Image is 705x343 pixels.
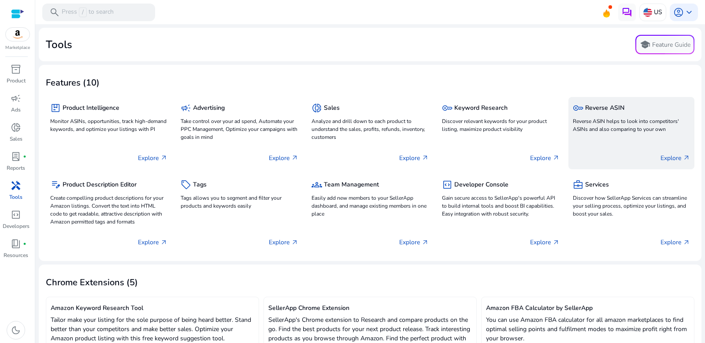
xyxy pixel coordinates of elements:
[585,181,609,189] h5: Services
[324,104,340,112] h5: Sales
[269,238,298,247] p: Explore
[640,39,650,50] span: school
[530,238,560,247] p: Explore
[312,117,429,141] p: Analyze and drill down to each product to understand the sales, profits, refunds, inventory, cust...
[573,117,690,133] p: Reverse ASIN helps to look into competitors' ASINs and also comparing to your own
[654,4,662,20] p: US
[138,238,167,247] p: Explore
[585,104,624,112] h5: Reverse ASIN
[23,155,26,158] span: fiber_manual_record
[683,154,690,161] span: arrow_outward
[11,122,21,133] span: donut_small
[49,7,60,18] span: search
[10,135,22,143] p: Sales
[11,325,21,336] span: dark_mode
[683,239,690,246] span: arrow_outward
[312,179,322,190] span: groups
[442,194,559,218] p: Gain secure access to SellerApp's powerful API to build internal tools and boost BI capabilities....
[573,179,583,190] span: business_center
[635,35,694,54] button: schoolFeature Guide
[442,179,453,190] span: code_blocks
[7,77,26,85] p: Product
[422,239,429,246] span: arrow_outward
[486,315,690,343] p: You can use Amazon FBA calculator for all amazon marketplaces to find optimal selling points and ...
[7,164,25,172] p: Reports
[63,104,119,112] h5: Product Intelligence
[46,38,72,51] h2: Tools
[660,238,690,247] p: Explore
[4,251,28,259] p: Resources
[181,179,191,190] span: sell
[454,104,508,112] h5: Keyword Research
[312,103,322,113] span: donut_small
[553,239,560,246] span: arrow_outward
[442,103,453,113] span: key
[573,103,583,113] span: key
[11,239,21,249] span: book_4
[193,104,225,112] h5: Advertising
[643,8,652,17] img: us.svg
[6,28,30,41] img: amazon.svg
[50,194,167,226] p: Create compelling product descriptions for your Amazon listings. Convert the text into HTML code ...
[50,117,167,133] p: Monitor ASINs, opportunities, track high-demand keywords, and optimize your listings with PI
[324,181,379,189] h5: Team Management
[673,7,684,18] span: account_circle
[11,180,21,191] span: handyman
[23,242,26,246] span: fiber_manual_record
[11,93,21,104] span: campaign
[11,64,21,75] span: inventory_2
[268,305,472,312] h5: SellerApp Chrome Extension
[399,238,429,247] p: Explore
[652,41,690,49] p: Feature Guide
[46,277,138,288] h3: Chrome Extensions (5)
[138,153,167,163] p: Explore
[11,151,21,162] span: lab_profile
[291,239,298,246] span: arrow_outward
[530,153,560,163] p: Explore
[5,45,30,51] p: Marketplace
[486,305,690,312] h5: Amazon FBA Calculator by SellerApp
[51,305,254,312] h5: Amazon Keyword Research Tool
[399,153,429,163] p: Explore
[11,209,21,220] span: code_blocks
[291,154,298,161] span: arrow_outward
[62,7,114,17] p: Press to search
[422,154,429,161] span: arrow_outward
[50,103,61,113] span: package
[684,7,694,18] span: keyboard_arrow_down
[454,181,508,189] h5: Developer Console
[160,154,167,161] span: arrow_outward
[181,194,298,210] p: Tags allows you to segment and filter your products and keywords easily
[51,315,254,343] p: Tailor make your listing for the sole purpose of being heard better. Stand better than your compe...
[50,179,61,190] span: edit_note
[573,194,690,218] p: Discover how SellerApp Services can streamline your selling process, optimize your listings, and ...
[160,239,167,246] span: arrow_outward
[46,78,100,88] h3: Features (10)
[660,153,690,163] p: Explore
[553,154,560,161] span: arrow_outward
[9,193,22,201] p: Tools
[11,106,21,114] p: Ads
[181,103,191,113] span: campaign
[193,181,207,189] h5: Tags
[79,7,87,17] span: /
[442,117,559,133] p: Discover relevant keywords for your product listing, maximize product visibility
[63,181,137,189] h5: Product Description Editor
[312,194,429,218] p: Easily add new members to your SellerApp dashboard, and manage existing members in one place
[269,153,298,163] p: Explore
[181,117,298,141] p: Take control over your ad spend, Automate your PPC Management, Optimize your campaigns with goals...
[3,222,30,230] p: Developers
